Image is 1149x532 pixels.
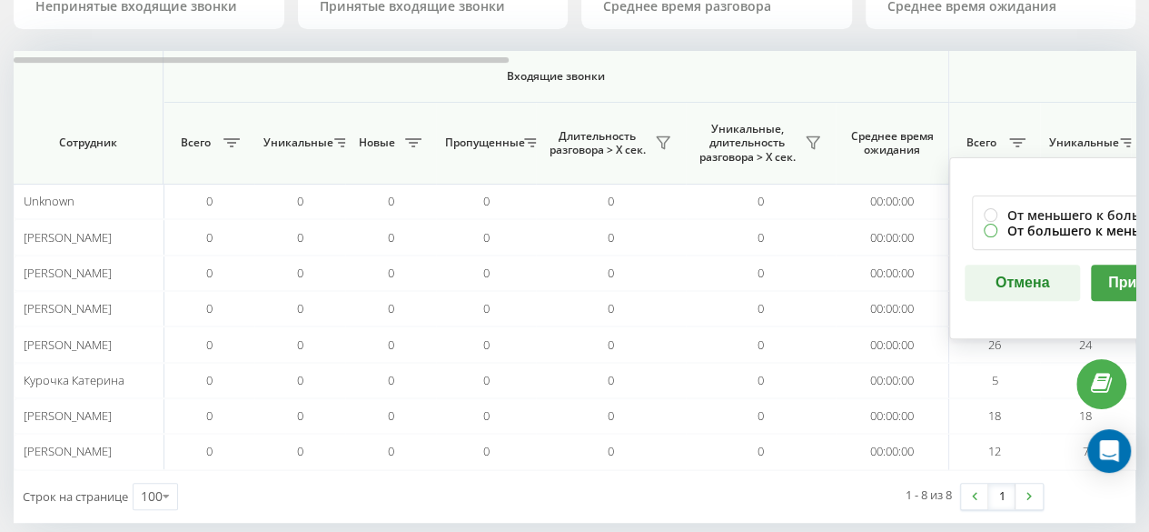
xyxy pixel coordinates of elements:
span: Уникальные [263,136,329,150]
div: Open Intercom Messenger [1087,429,1131,473]
span: 0 [206,407,213,424]
span: 0 [758,193,764,209]
span: 0 [297,407,303,424]
span: Unknown [24,193,74,209]
span: [PERSON_NAME] [24,336,112,353]
span: 0 [388,229,394,246]
span: 0 [608,407,614,424]
span: 5 [992,372,998,388]
span: 0 [388,193,394,209]
span: 0 [297,265,303,281]
span: Новые [354,136,400,150]
td: 00:00:00 [836,434,949,469]
span: [PERSON_NAME] [24,300,112,316]
span: 12 [988,443,1001,459]
span: 0 [483,265,490,281]
span: 0 [297,193,303,209]
div: 100 [141,487,163,506]
span: 0 [608,336,614,353]
span: 0 [206,229,213,246]
span: Длительность разговора > Х сек. [545,129,649,157]
span: 26 [988,336,1001,353]
span: 0 [483,407,490,424]
span: [PERSON_NAME] [24,229,112,246]
span: 0 [388,300,394,316]
td: 00:00:00 [836,398,949,434]
div: 1 - 8 из 8 [906,486,952,504]
span: 0 [388,265,394,281]
span: [PERSON_NAME] [24,265,112,281]
span: 0 [483,229,490,246]
a: 1 [988,484,1015,509]
span: 0 [483,336,490,353]
span: 0 [297,300,303,316]
span: 0 [758,265,764,281]
span: [PERSON_NAME] [24,443,112,459]
span: [PERSON_NAME] [24,407,112,424]
span: 0 [608,265,614,281]
span: 0 [608,443,614,459]
span: 0 [297,336,303,353]
span: 0 [758,443,764,459]
span: 0 [206,300,213,316]
span: 0 [206,336,213,353]
span: 0 [758,336,764,353]
span: Курочка Катерина [24,372,124,388]
span: 0 [206,372,213,388]
span: 0 [758,372,764,388]
span: 18 [988,407,1001,424]
span: 0 [206,193,213,209]
span: 0 [388,407,394,424]
span: 0 [608,372,614,388]
td: 00:00:00 [836,363,949,398]
span: Уникальные [1049,136,1114,150]
span: 18 [1079,407,1092,424]
td: 00:00:00 [836,184,949,219]
span: Среднее время ожидания [849,129,935,157]
span: 0 [206,443,213,459]
span: 0 [297,372,303,388]
td: 00:00:00 [836,256,949,291]
span: 0 [483,300,490,316]
span: 0 [388,443,394,459]
span: 0 [483,443,490,459]
span: Пропущенные [445,136,519,150]
span: Строк на странице [23,488,128,505]
span: 0 [483,193,490,209]
span: 0 [758,407,764,424]
span: 0 [758,229,764,246]
span: 7 [1083,443,1089,459]
td: 00:00:00 [836,291,949,326]
span: Входящие звонки [211,69,901,84]
span: 0 [483,372,490,388]
span: 24 [1079,336,1092,353]
span: 0 [608,300,614,316]
span: 0 [388,372,394,388]
span: 0 [608,229,614,246]
span: Всего [173,136,218,150]
span: 0 [388,336,394,353]
span: 0 [758,300,764,316]
span: Сотрудник [29,136,147,150]
span: Всего [958,136,1004,150]
button: Отмена [965,265,1080,301]
span: 0 [206,265,213,281]
span: 0 [608,193,614,209]
span: 0 [297,443,303,459]
td: 00:00:00 [836,326,949,362]
span: Уникальные, длительность разговора > Х сек. [695,122,799,165]
span: 0 [297,229,303,246]
td: 00:00:00 [836,219,949,255]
